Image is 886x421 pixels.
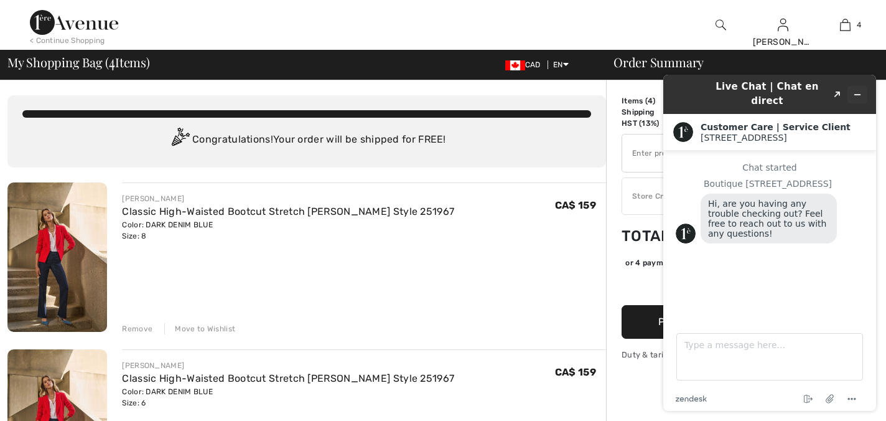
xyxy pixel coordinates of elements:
[122,219,454,242] div: Color: DARK DENIM BLUE Size: 8
[22,128,591,153] div: Congratulations! Your order will be shipped for FREE!
[840,17,851,32] img: My Bag
[622,95,689,106] td: Items ( )
[778,19,788,31] a: Sign In
[622,349,808,361] div: Duty & tariff-free | Uninterrupted shipping
[599,56,879,69] div: Order Summary
[622,215,689,257] td: Total
[122,372,454,384] a: Classic High-Waisted Bootcut Stretch [PERSON_NAME] Style 251967
[30,10,118,35] img: 1ère Avenue
[7,56,150,69] span: My Shopping Bag ( Items)
[753,35,814,49] div: [PERSON_NAME]
[622,273,808,301] iframe: PayPal-paypal
[167,128,192,153] img: Congratulation2.svg
[814,17,875,32] a: 4
[622,191,773,202] div: Store Credit: 107.35
[122,193,454,204] div: [PERSON_NAME]
[555,199,596,211] span: CA$ 159
[622,305,808,339] button: Proceed to Payment
[29,9,55,20] span: Chat
[7,182,107,332] img: Classic High-Waisted Bootcut Stretch Jean Style 251967
[555,366,596,378] span: CA$ 159
[122,360,454,371] div: [PERSON_NAME]
[625,257,808,268] div: or 4 payments of with
[122,206,454,217] a: Classic High-Waisted Bootcut Stretch [PERSON_NAME] Style 251967
[622,257,808,273] div: or 4 payments ofCA$ 161.03withSezzle Click to learn more about Sezzle
[716,17,726,32] img: search the website
[122,323,152,334] div: Remove
[505,60,525,70] img: Canadian Dollar
[622,106,689,118] td: Shipping
[622,118,689,129] td: HST (13%)
[778,17,788,32] img: My Info
[505,60,546,69] span: CAD
[553,60,569,69] span: EN
[164,323,235,334] div: Move to Wishlist
[30,35,105,46] div: < Continue Shopping
[648,97,653,105] span: 4
[653,65,886,421] iframe: Find more information here
[122,386,454,409] div: Color: DARK DENIM BLUE Size: 6
[857,19,861,31] span: 4
[622,135,773,172] input: Promo code
[109,53,115,69] span: 4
